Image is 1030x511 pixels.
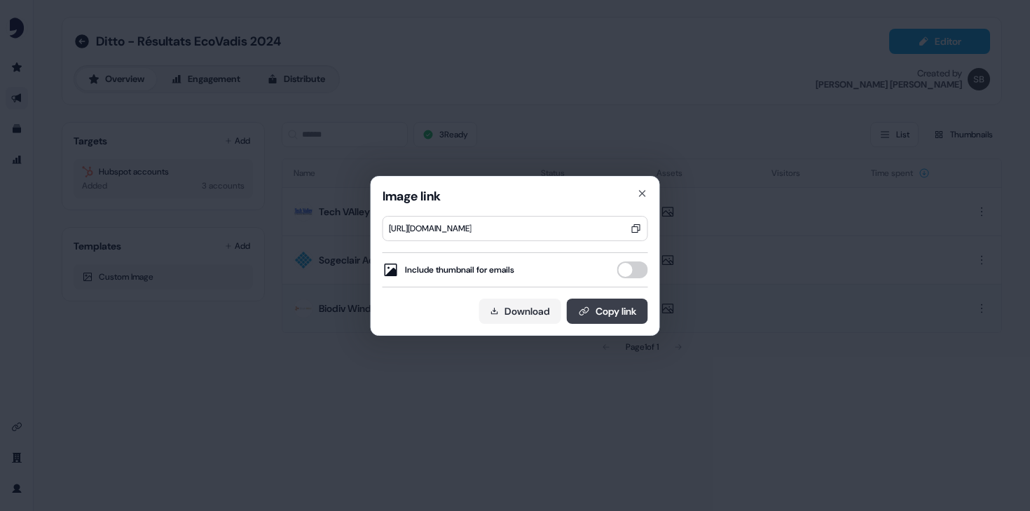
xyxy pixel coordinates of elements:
label: Include thumbnail for emails [383,261,514,278]
div: [URL][DOMAIN_NAME] [389,222,472,236]
button: Download [479,299,561,324]
div: Image link [383,188,648,205]
button: [URL][DOMAIN_NAME] [383,216,648,241]
button: Copy link [567,299,648,324]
